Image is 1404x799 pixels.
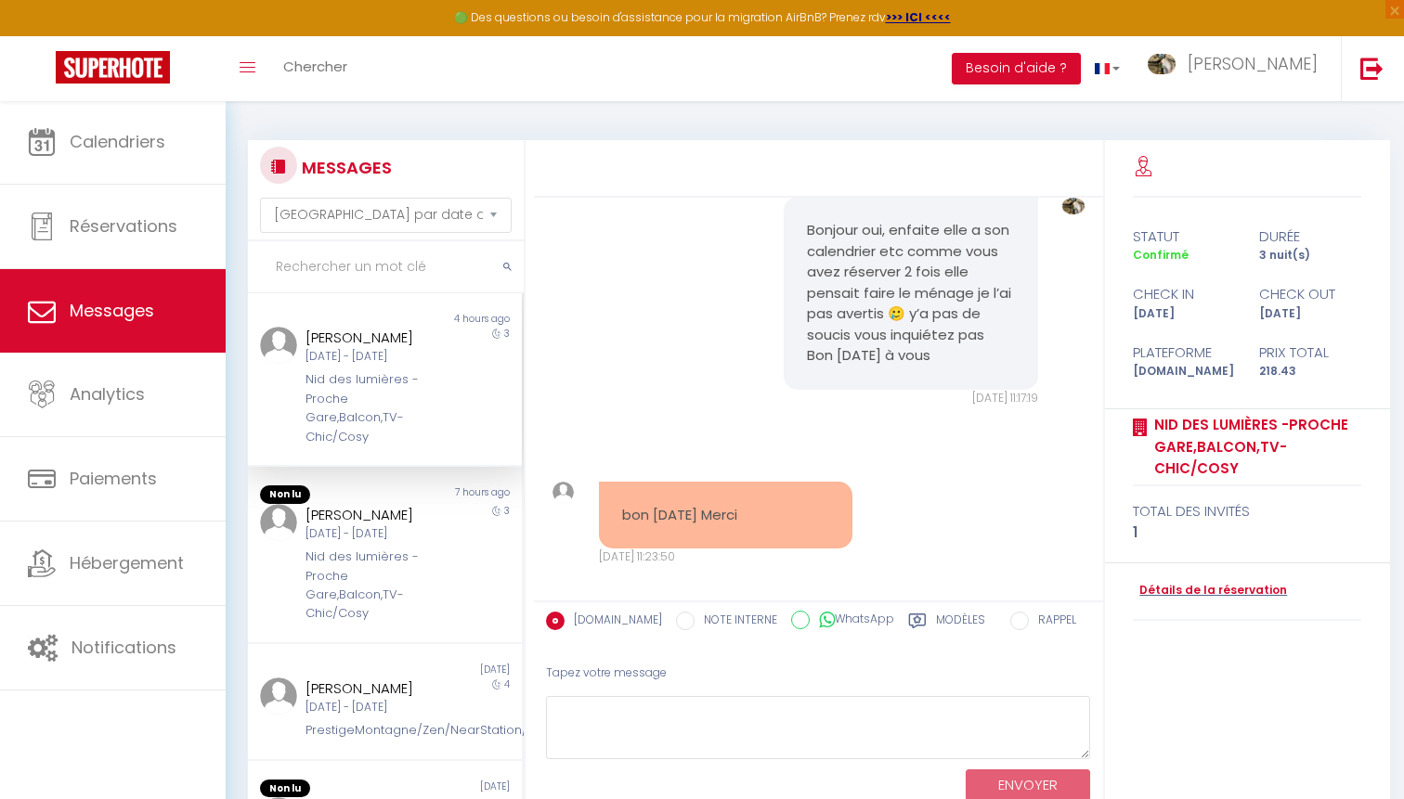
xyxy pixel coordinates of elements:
[504,327,510,341] span: 3
[886,9,951,25] a: >>> ICI <<<<
[305,348,441,366] div: [DATE] - [DATE]
[1148,54,1176,75] img: ...
[599,548,852,566] div: [DATE] 11:23:50
[1133,247,1189,263] span: Confirmé
[936,612,985,635] label: Modèles
[565,612,662,632] label: [DOMAIN_NAME]
[1062,198,1085,214] img: ...
[1133,522,1361,544] div: 1
[1029,612,1076,632] label: RAPPEL
[1121,226,1247,248] div: statut
[1247,342,1373,364] div: Prix total
[305,525,441,543] div: [DATE] - [DATE]
[305,504,441,526] div: [PERSON_NAME]
[260,677,297,715] img: ...
[384,780,521,798] div: [DATE]
[269,36,361,101] a: Chercher
[305,548,441,624] div: Nid des lumières -Proche Gare,Balcon,TV- Chic/Cosy
[1360,57,1384,80] img: logout
[70,130,165,153] span: Calendriers
[305,699,441,716] div: [DATE] - [DATE]
[695,612,777,632] label: NOTE INTERNE
[384,663,521,677] div: [DATE]
[305,721,441,740] div: PrestigeMontagne/Zen/NearStation/Calm/Elegant/Chic
[260,504,297,541] img: ...
[1121,342,1247,364] div: Plateforme
[56,51,170,84] img: Super Booking
[504,677,510,691] span: 4
[71,636,176,659] span: Notifications
[952,53,1081,84] button: Besoin d'aide ?
[1121,363,1247,380] div: [DOMAIN_NAME]
[297,147,392,188] h3: MESSAGES
[70,551,184,574] span: Hébergement
[1134,36,1341,101] a: ... [PERSON_NAME]
[1133,582,1287,599] a: Détails de la réservation
[260,780,310,798] span: Non lu
[70,382,145,406] span: Analytics
[305,327,441,349] div: [PERSON_NAME]
[1247,283,1373,305] div: check out
[1247,226,1373,248] div: durée
[1247,305,1373,323] div: [DATE]
[283,57,347,76] span: Chercher
[260,327,297,364] img: ...
[504,504,510,518] span: 3
[384,312,521,327] div: 4 hours ago
[1121,283,1247,305] div: check in
[1247,363,1373,380] div: 218.43
[248,241,524,293] input: Rechercher un mot clé
[622,505,829,526] pre: bon [DATE] Merci
[70,214,177,238] span: Réservations
[552,482,575,504] img: ...
[807,220,1014,367] pre: Bonjour oui, enfaite elle a son calendrier etc comme vous avez réserver 2 fois elle pensait faire...
[546,651,1091,696] div: Tapez votre message
[810,611,894,631] label: WhatsApp
[260,485,310,504] span: Non lu
[784,390,1037,407] div: [DATE] 11:17:19
[1247,247,1373,264] div: 3 nuit(s)
[1121,305,1247,323] div: [DATE]
[1188,52,1318,75] span: [PERSON_NAME]
[305,370,441,446] div: Nid des lumières -Proche Gare,Balcon,TV- Chic/Cosy
[1133,500,1361,522] div: total des invités
[70,299,154,322] span: Messages
[70,467,157,490] span: Paiements
[384,485,521,504] div: 7 hours ago
[305,677,441,700] div: [PERSON_NAME]
[1148,414,1361,480] a: Nid des lumières -Proche Gare,Balcon,TV- Chic/Cosy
